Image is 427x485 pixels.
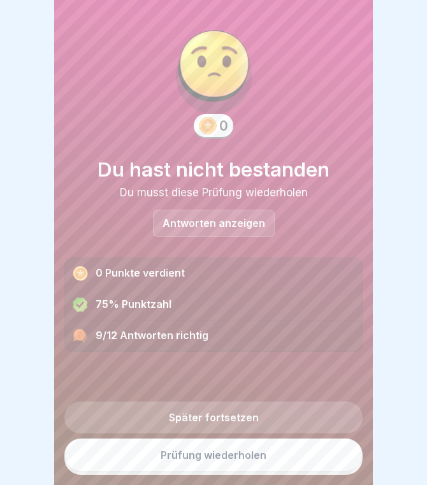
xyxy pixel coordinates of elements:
a: Später fortsetzen [64,402,363,433]
div: 0 Punkte verdient [65,258,362,289]
div: 9/12 Antworten richtig [65,321,362,351]
h1: Du hast nicht bestanden [64,157,363,181]
a: Prüfung wiederholen [64,438,363,472]
div: 75% Punktzahl [65,289,362,321]
div: 0 [219,118,228,134]
div: Du musst diese Prüfung wiederholen [64,186,363,199]
p: Antworten anzeigen [163,218,265,229]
